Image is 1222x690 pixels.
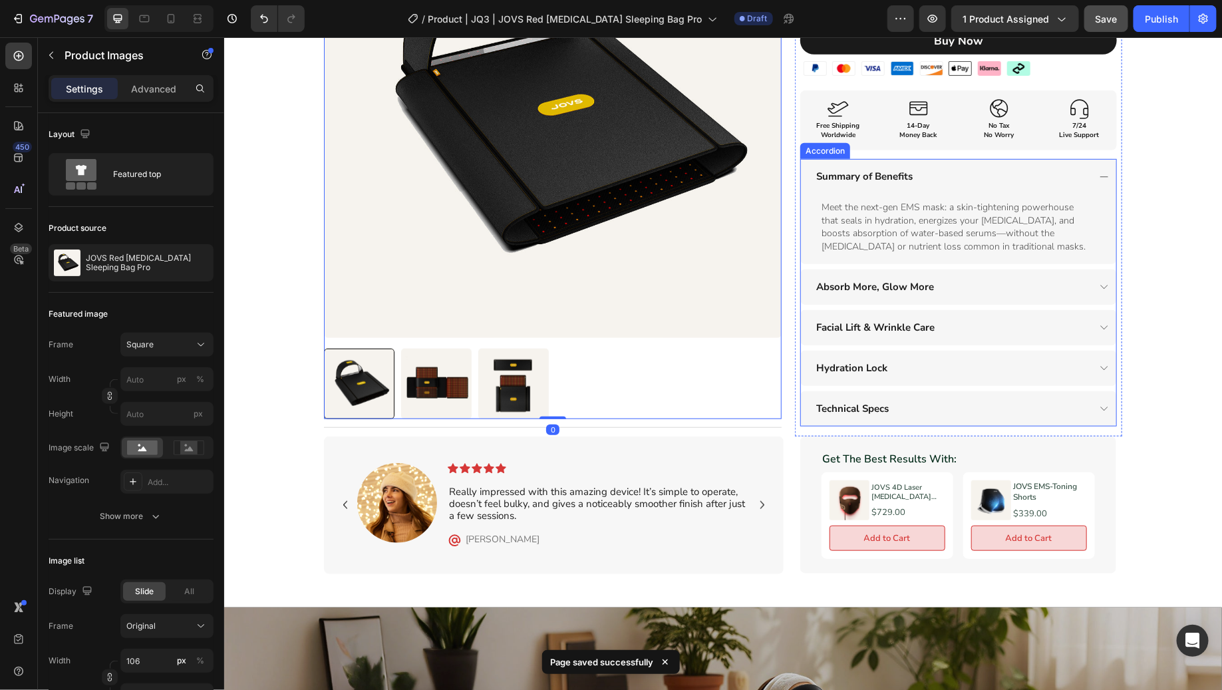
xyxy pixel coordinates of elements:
[579,108,623,120] div: Accordion
[428,12,702,26] span: Product | JQ3 | JOVS Red [MEDICAL_DATA] Sleeping Bag Pro
[100,510,162,523] div: Show more
[637,24,661,39] img: gempages_467972552174601095-4aaba073-1982-4936-b7fe-f7beca2386c4.svg
[819,84,891,102] p: 7/24 Live Support
[747,488,863,514] button: Add to Cart
[592,322,663,340] p: Hydration Lock
[658,84,730,102] p: 14-Day Money Back
[49,474,89,486] div: Navigation
[1145,12,1178,26] div: Publish
[322,388,335,399] div: 0
[1134,5,1189,32] button: Publish
[1084,5,1128,32] button: Save
[599,415,869,429] p: Get The Best Results With:
[225,448,525,484] p: Really impressed with this amazing device! It’s simple to operate, doesn’t feel bulky, and gives ...
[65,47,178,63] p: Product Images
[177,373,186,385] div: px
[241,496,315,508] p: [PERSON_NAME]
[135,586,154,598] span: Slide
[49,126,93,144] div: Layout
[174,371,190,387] button: %
[148,476,210,488] div: Add...
[738,93,811,102] p: No Worry
[194,409,203,419] span: px
[49,583,95,601] div: Display
[49,308,108,320] div: Featured image
[174,653,190,669] button: %
[49,655,71,667] label: Width
[592,241,710,259] p: Absorb More, Glow More
[528,457,549,478] button: Carousel Next Arrow
[87,11,93,27] p: 7
[126,620,156,632] span: Original
[738,84,811,93] p: No Tax
[667,24,690,39] img: gempages_467972552174601095-f3a86b5e-1045-43f0-9efb-10d5114cdb88.svg
[605,488,721,514] button: Add to Cart
[592,363,665,381] p: Technical Specs
[13,142,32,152] div: 450
[647,444,721,466] h3: JOVS 4D Laser [MEDICAL_DATA] Mask
[49,373,71,385] label: Width
[66,82,103,96] p: Settings
[49,439,112,457] div: Image scale
[696,24,719,39] img: gempages_467972552174601095-27694382-bacf-49d3-aad3-60545742145b.svg
[10,244,32,254] div: Beta
[647,468,721,482] div: $729.00
[592,281,710,299] p: Facial Lift & Wrinkle Care
[49,504,214,528] button: Show more
[120,402,214,426] input: px
[86,254,208,272] p: JOVS Red [MEDICAL_DATA] Sleeping Bag Pro
[608,24,631,39] img: gempages_467972552174601095-94ac42a0-daf8-49b9-a490-c0e4ff3a3310.svg
[120,614,214,638] button: Original
[579,24,603,39] img: gempages_467972552174601095-b483a8b9-7735-4a3a-a49d-d49ce4708941.svg
[120,649,214,673] input: px%
[788,470,863,484] div: $339.00
[224,37,1222,690] iframe: Design area
[783,24,806,39] img: gempages_467972552174601095-96f2579a-348d-46bb-9c76-e96b8cf56133.svg
[192,371,208,387] button: px
[782,496,828,507] div: Add to Cart
[113,159,194,190] div: Featured top
[185,586,195,598] span: All
[550,655,653,669] p: Page saved successfully
[110,457,132,478] button: Carousel Back Arrow
[788,443,863,466] h3: JOVS EMS-Toning Shorts
[592,130,688,148] p: Summary of Benefits
[49,620,73,632] label: Frame
[131,82,176,96] p: Advanced
[640,496,687,507] div: Add to Cart
[577,84,650,93] p: Free Shipping
[724,24,748,39] img: gempages_467972552174601095-b8c15b2b-8222-41aa-9ddb-8051966dfa12.svg
[754,24,777,39] img: gempages_467972552174601095-2db62d54-d302-4505-99ee-858c4b046cfd.svg
[597,164,868,216] p: Meet the next-gen EMS mask: a skin-tightening powerhouse that seals in hydration, energizes your ...
[177,655,186,667] div: px
[54,250,80,276] img: product feature img
[1096,13,1118,25] span: Save
[120,333,214,357] button: Square
[49,555,84,567] div: Image list
[951,5,1079,32] button: 1 product assigned
[1177,625,1209,657] div: Open Intercom Messenger
[120,367,214,391] input: px%
[577,93,650,102] p: Worldwide
[196,655,204,667] div: %
[49,408,73,420] label: Height
[422,12,426,26] span: /
[748,13,768,25] span: Draft
[5,5,99,32] button: 7
[49,339,73,351] label: Frame
[251,5,305,32] div: Undo/Redo
[133,426,213,506] img: gempages_467972552174601095-487e7290-78a8-4990-b391-1ade93dd92ca.jpg
[963,12,1049,26] span: 1 product assigned
[49,222,106,234] div: Product source
[192,653,208,669] button: px
[196,373,204,385] div: %
[126,339,154,351] span: Square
